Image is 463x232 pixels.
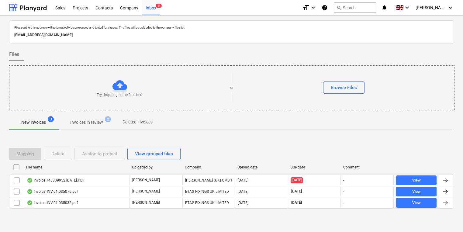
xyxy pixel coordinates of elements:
[331,84,357,92] div: Browse Files
[14,26,449,29] p: Files sent to this address will automatically be processed and tested for viruses. The files will...
[447,4,454,11] i: keyboard_arrow_down
[14,32,449,38] p: [EMAIL_ADDRESS][DOMAIN_NAME]
[105,116,111,122] span: 2
[182,187,235,196] div: ETAG FIXINGS UK LIMITED
[381,4,387,11] i: notifications
[291,189,302,194] span: [DATE]
[412,177,421,184] div: View
[97,92,143,98] p: Try dropping some files here
[238,189,248,194] div: [DATE]
[9,51,19,58] span: Files
[322,4,328,11] i: Knowledge base
[123,119,153,125] p: Deleted invoices
[238,178,248,182] div: [DATE]
[291,177,303,183] span: [DATE]
[323,81,365,94] button: Browse Files
[309,4,317,11] i: keyboard_arrow_down
[27,189,33,194] div: OCR finished
[27,189,78,194] div: Invoice_INV.01.035076.pdf
[135,150,173,158] div: View grouped files
[237,165,285,169] div: Upload date
[27,178,85,183] div: Invoice 748309952 [DATE].PDF
[291,200,302,205] span: [DATE]
[26,165,127,169] div: File name
[27,178,33,183] div: OCR finished
[132,189,160,194] p: [PERSON_NAME]
[132,200,160,205] p: [PERSON_NAME]
[182,198,235,208] div: ETAG FIXINGS UK LIMITED
[156,4,162,8] span: 5
[396,175,437,185] button: View
[185,165,233,169] div: Company
[412,188,421,195] div: View
[290,165,338,169] div: Due date
[48,116,54,122] span: 3
[337,5,341,10] span: search
[27,200,33,205] div: OCR finished
[334,2,376,13] button: Search
[182,175,235,185] div: [PERSON_NAME] (UK) GMBH
[396,198,437,208] button: View
[302,4,309,11] i: format_size
[238,201,248,205] div: [DATE]
[412,199,421,206] div: View
[343,165,391,169] div: Comment
[70,119,103,126] p: Invoices in review
[433,203,463,232] iframe: Chat Widget
[21,119,46,126] p: New invoices
[403,4,411,11] i: keyboard_arrow_down
[396,187,437,196] button: View
[127,148,181,160] button: View grouped files
[132,165,180,169] div: Uploaded by
[9,65,454,110] div: Try dropping some files hereorBrowse Files
[230,85,233,90] p: or
[27,200,78,205] div: Invoice_INV.01.035032.pdf
[132,178,160,183] p: [PERSON_NAME]
[416,5,446,10] span: [PERSON_NAME]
